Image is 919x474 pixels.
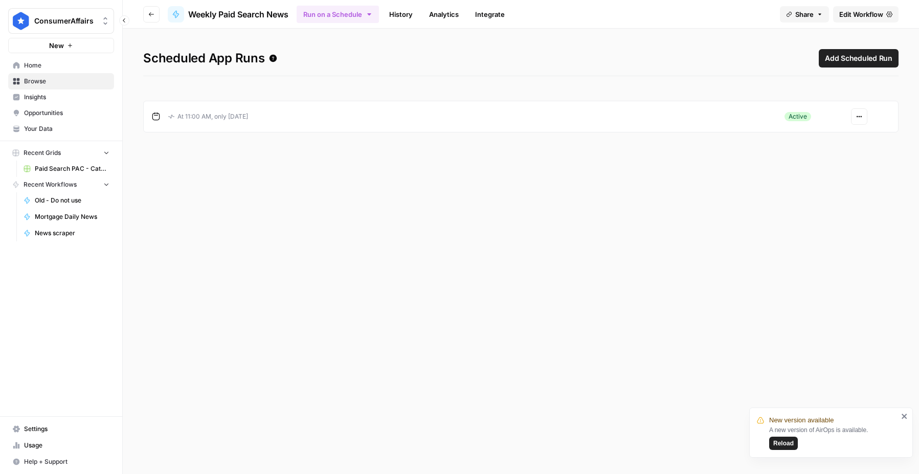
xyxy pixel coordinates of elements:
span: Your Data [24,124,109,133]
span: Scheduled App Runs [143,50,277,66]
span: ConsumerAffairs [34,16,96,26]
span: Recent Workflows [24,180,77,189]
button: Recent Grids [8,145,114,161]
span: New version available [769,415,834,425]
span: Help + Support [24,457,109,466]
span: Old - Do not use [35,196,109,205]
span: New [49,40,64,51]
span: Add Scheduled Run [825,53,892,63]
span: Home [24,61,109,70]
a: Browse [8,73,114,89]
button: close [901,412,908,420]
button: New [8,38,114,53]
button: Help + Support [8,454,114,470]
span: Settings [24,424,109,434]
button: Run on a Schedule [297,6,379,23]
button: Add Scheduled Run [819,49,899,67]
a: Integrate [469,6,511,22]
a: Old - Do not use [19,192,114,209]
a: Analytics [423,6,465,22]
p: At 11:00 AM, only [DATE] [168,112,248,121]
a: Weekly Paid Search News [168,6,288,22]
a: Insights [8,89,114,105]
a: Home [8,57,114,74]
div: Active [784,112,811,121]
span: News scraper [35,229,109,238]
a: Mortgage Daily News [19,209,114,225]
span: Paid Search PAC - Categories [35,164,109,173]
a: Your Data [8,121,114,137]
a: Edit Workflow [833,6,899,22]
span: Share [795,9,814,19]
span: Edit Workflow [839,9,883,19]
span: Mortgage Daily News [35,212,109,221]
span: Browse [24,77,109,86]
span: Weekly Paid Search News [188,8,288,20]
a: Paid Search PAC - Categories [19,161,114,177]
button: Workspace: ConsumerAffairs [8,8,114,34]
span: Reload [773,439,794,448]
a: Opportunities [8,105,114,121]
button: Recent Workflows [8,177,114,192]
a: History [383,6,419,22]
button: Share [780,6,829,22]
img: ConsumerAffairs Logo [12,12,30,30]
span: Opportunities [24,108,109,118]
span: Insights [24,93,109,102]
span: Usage [24,441,109,450]
a: Usage [8,437,114,454]
span: Recent Grids [24,148,61,157]
div: A new version of AirOps is available. [769,425,898,450]
button: Reload [769,437,798,450]
a: Settings [8,421,114,437]
a: News scraper [19,225,114,241]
